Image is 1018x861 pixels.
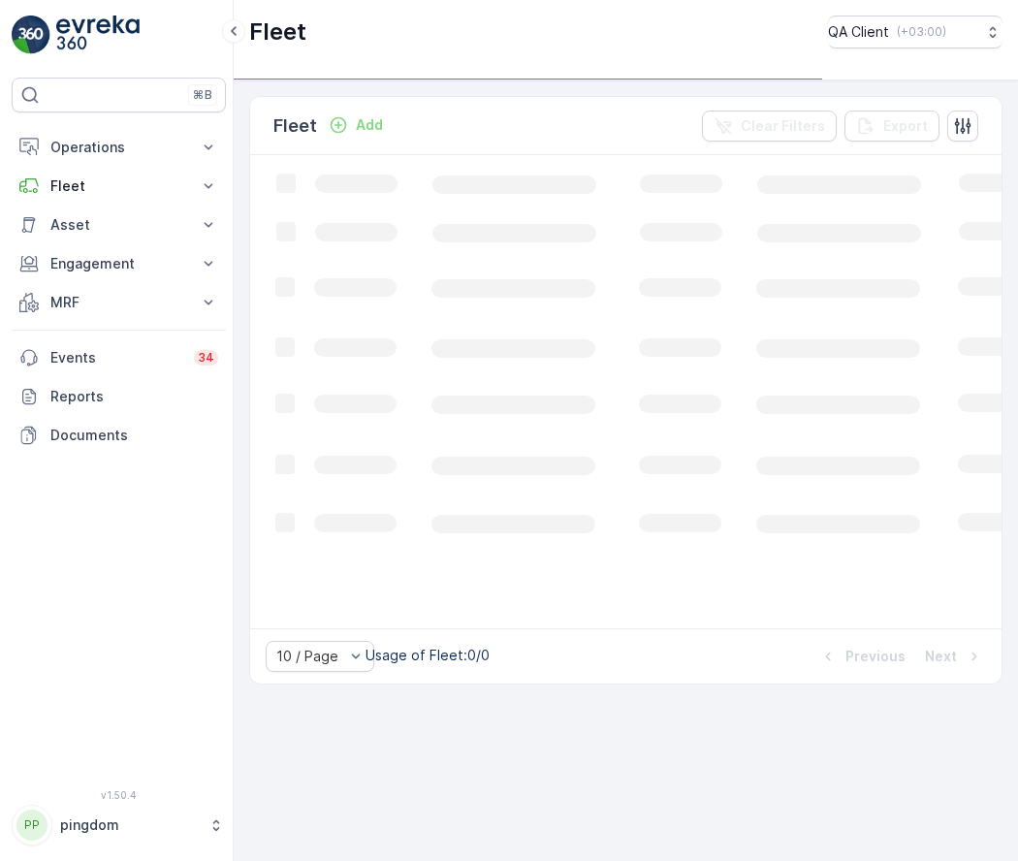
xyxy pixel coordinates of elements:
[50,293,187,312] p: MRF
[60,815,199,835] p: pingdom
[816,645,907,668] button: Previous
[12,338,226,377] a: Events34
[198,350,214,366] p: 34
[741,116,825,136] p: Clear Filters
[844,111,939,142] button: Export
[193,87,212,103] p: ⌘B
[883,116,928,136] p: Export
[50,176,187,196] p: Fleet
[828,16,1002,48] button: QA Client(+03:00)
[50,387,218,406] p: Reports
[12,128,226,167] button: Operations
[12,283,226,322] button: MRF
[273,112,317,140] p: Fleet
[12,805,226,845] button: PPpingdom
[925,647,957,666] p: Next
[845,647,906,666] p: Previous
[923,645,986,668] button: Next
[56,16,140,54] img: logo_light-DOdMpM7g.png
[12,789,226,801] span: v 1.50.4
[50,138,187,157] p: Operations
[50,348,182,367] p: Events
[321,113,391,137] button: Add
[50,254,187,273] p: Engagement
[702,111,837,142] button: Clear Filters
[249,16,306,48] p: Fleet
[12,206,226,244] button: Asset
[12,377,226,416] a: Reports
[12,167,226,206] button: Fleet
[12,416,226,455] a: Documents
[16,810,48,841] div: PP
[12,16,50,54] img: logo
[828,22,889,42] p: QA Client
[50,215,187,235] p: Asset
[366,646,490,665] p: Usage of Fleet : 0/0
[50,426,218,445] p: Documents
[12,244,226,283] button: Engagement
[897,24,946,40] p: ( +03:00 )
[356,115,383,135] p: Add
